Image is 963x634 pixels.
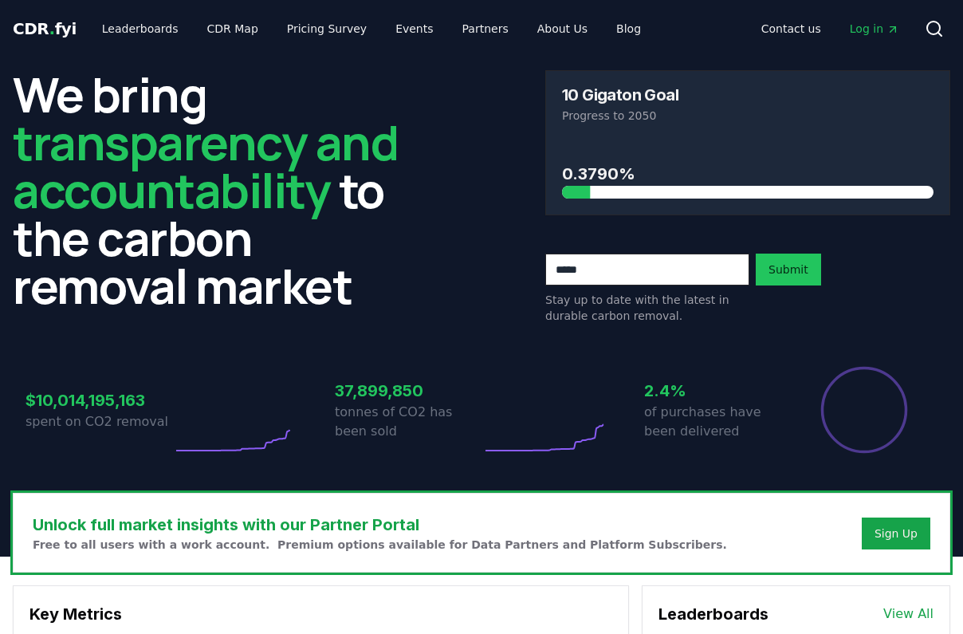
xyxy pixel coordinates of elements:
span: transparency and accountability [13,109,398,222]
p: Stay up to date with the latest in durable carbon removal. [545,292,749,324]
span: Log in [850,21,899,37]
h3: 37,899,850 [335,379,481,403]
a: Blog [603,14,654,43]
nav: Main [749,14,912,43]
div: Percentage of sales delivered [820,365,909,455]
a: Pricing Survey [274,14,379,43]
nav: Main [89,14,654,43]
p: Progress to 2050 [562,108,934,124]
a: Contact us [749,14,834,43]
a: Partners [450,14,521,43]
a: Events [383,14,446,43]
p: tonnes of CO2 has been sold [335,403,481,441]
p: of purchases have been delivered [644,403,791,441]
h3: Unlock full market insights with our Partner Portal [33,513,727,537]
p: spent on CO2 removal [26,412,172,431]
button: Submit [756,254,821,285]
a: Log in [837,14,912,43]
h3: 2.4% [644,379,791,403]
span: . [49,19,55,38]
a: Sign Up [875,526,918,541]
a: CDR Map [195,14,271,43]
a: View All [883,604,934,624]
h2: We bring to the carbon removal market [13,70,418,309]
a: About Us [525,14,600,43]
h3: 10 Gigaton Goal [562,87,678,103]
a: Leaderboards [89,14,191,43]
h3: Key Metrics [29,602,612,626]
h3: 0.3790% [562,162,934,186]
button: Sign Up [862,518,930,549]
span: CDR fyi [13,19,77,38]
a: CDR.fyi [13,18,77,40]
h3: Leaderboards [658,602,768,626]
p: Free to all users with a work account. Premium options available for Data Partners and Platform S... [33,537,727,553]
h3: $10,014,195,163 [26,388,172,412]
